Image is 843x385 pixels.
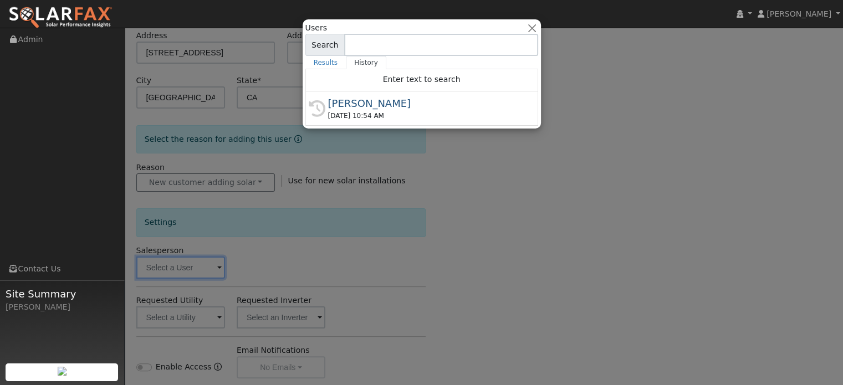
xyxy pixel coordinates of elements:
[58,367,67,376] img: retrieve
[346,56,386,69] a: History
[328,111,525,121] div: [DATE] 10:54 AM
[6,301,119,313] div: [PERSON_NAME]
[309,100,325,117] i: History
[383,75,461,84] span: Enter text to search
[767,9,831,18] span: [PERSON_NAME]
[305,22,327,34] span: Users
[328,96,525,111] div: [PERSON_NAME]
[305,34,345,56] span: Search
[8,6,113,29] img: SolarFax
[6,286,119,301] span: Site Summary
[305,56,346,69] a: Results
